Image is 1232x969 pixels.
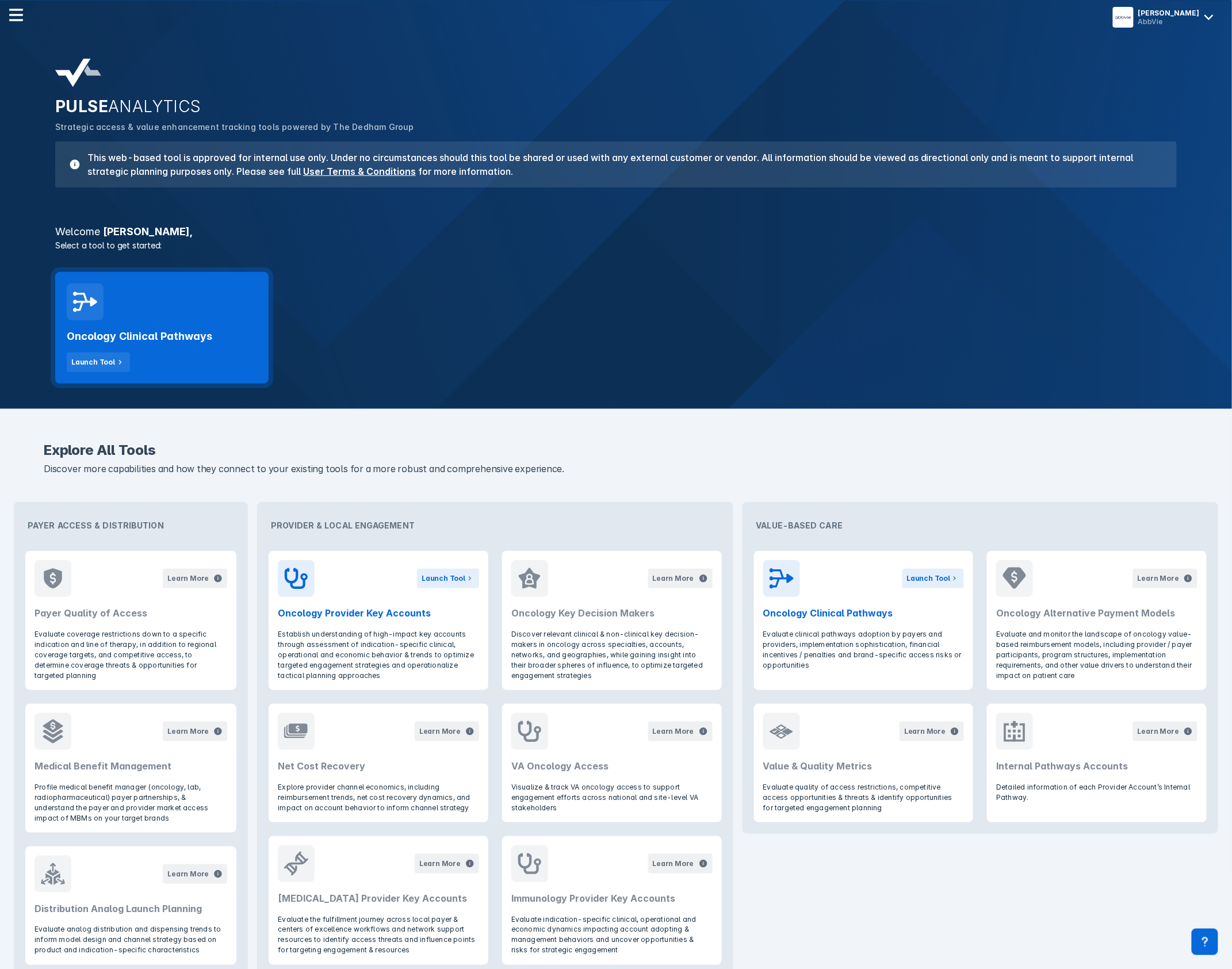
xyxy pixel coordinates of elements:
p: Establish understanding of high-impact key accounts through assessment of indication-specific cli... [278,629,479,681]
div: Learn More [1138,573,1179,584]
button: Launch Tool [67,353,130,372]
p: Detailed information of each Provider Account’s Internal Pathway. [996,782,1197,803]
button: Learn More [163,569,227,588]
div: AbbVie [1138,17,1200,26]
h2: [MEDICAL_DATA] Provider Key Accounts [278,891,479,905]
button: Learn More [415,722,479,741]
p: Evaluate analog distribution and dispensing trends to inform model design and channel strategy ba... [35,925,227,956]
div: Launch Tool [71,357,115,367]
a: User Terms & Conditions [303,166,416,177]
div: Value-Based Care [747,507,1214,544]
button: Learn More [648,722,713,741]
button: Learn More [648,854,713,874]
div: Launch Tool [907,573,951,584]
p: Evaluate the fulfillment journey across local payer & centers of excellence workflows and network... [278,914,479,956]
span: ANALYTICS [108,97,201,116]
p: Evaluate quality of access restrictions, competitive access opportunities & threats & identify op... [763,782,965,813]
h2: Oncology Key Decision Makers [511,606,713,620]
h2: Distribution Analog Launch Planning [35,902,227,916]
h2: Oncology Clinical Pathways [67,330,212,343]
p: Evaluate indication-specific clinical, operational and economic dynamics impacting account adopti... [511,914,713,956]
h3: [PERSON_NAME] , [48,227,1184,237]
p: Profile medical benefit manager (oncology, lab, radiopharmaceutical) payer partnerships, & unders... [35,782,227,824]
h2: Oncology Provider Key Accounts [278,606,479,620]
div: Learn More [653,859,694,869]
h2: Oncology Clinical Pathways [763,606,965,620]
p: Strategic access & value enhancement tracking tools powered by The Dedham Group [55,121,1177,133]
button: Launch Tool [902,569,965,588]
div: Payer Access & Distribution [18,507,243,544]
div: Learn More [167,726,209,737]
p: Select a tool to get started: [48,239,1184,251]
div: Learn More [419,726,461,737]
p: Evaluate and monitor the landscape of oncology value-based reimbursement models, including provid... [996,629,1197,681]
p: Discover more capabilities and how they connect to your existing tools for a more robust and comp... [44,462,1188,477]
button: Launch Tool [417,569,479,588]
button: Learn More [1133,569,1197,588]
div: Learn More [419,859,461,869]
h2: Net Cost Recovery [278,759,479,773]
p: Evaluate coverage restrictions down to a specific indication and line of therapy, in addition to ... [35,629,227,681]
div: Provider & Local Engagement [262,507,728,544]
h2: Internal Pathways Accounts [996,759,1197,773]
h2: VA Oncology Access [511,759,713,773]
img: pulse-analytics-logo [55,59,101,87]
span: Welcome [55,225,100,238]
div: Learn More [167,869,209,879]
h2: PULSE [55,97,1177,116]
button: Learn More [1133,722,1197,741]
div: Learn More [653,726,694,737]
img: menu button [1115,9,1131,25]
div: Learn More [904,726,946,737]
button: Learn More [163,722,227,741]
p: Discover relevant clinical & non-clinical key decision-makers in oncology across specialties, acc... [511,629,713,681]
p: Explore provider channel economics, including reimbursement trends, net cost recovery dynamics, a... [278,782,479,813]
a: Oncology Clinical PathwaysLaunch Tool [55,272,269,384]
div: Learn More [167,573,209,584]
h2: Explore All Tools [44,443,1188,457]
div: Launch Tool [422,573,465,584]
p: Visualize & track VA oncology access to support engagement efforts across national and site-level... [511,782,713,813]
p: Evaluate clinical pathways adoption by payers and providers, implementation sophistication, finan... [763,629,965,671]
div: Learn More [653,573,694,584]
div: Contact Support [1192,929,1218,955]
button: Learn More [163,864,227,884]
h2: Value & Quality Metrics [763,759,965,773]
h2: Oncology Alternative Payment Models [996,606,1197,620]
button: Learn More [900,722,964,741]
button: Learn More [415,854,479,874]
div: [PERSON_NAME] [1138,9,1200,17]
h2: Immunology Provider Key Accounts [511,891,713,905]
div: Learn More [1138,726,1179,737]
img: menu--horizontal.svg [9,8,23,22]
h2: Medical Benefit Management [35,759,227,773]
button: Learn More [648,569,713,588]
h2: Payer Quality of Access [35,606,227,620]
h3: This web-based tool is approved for internal use only. Under no circumstances should this tool be... [81,151,1163,178]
